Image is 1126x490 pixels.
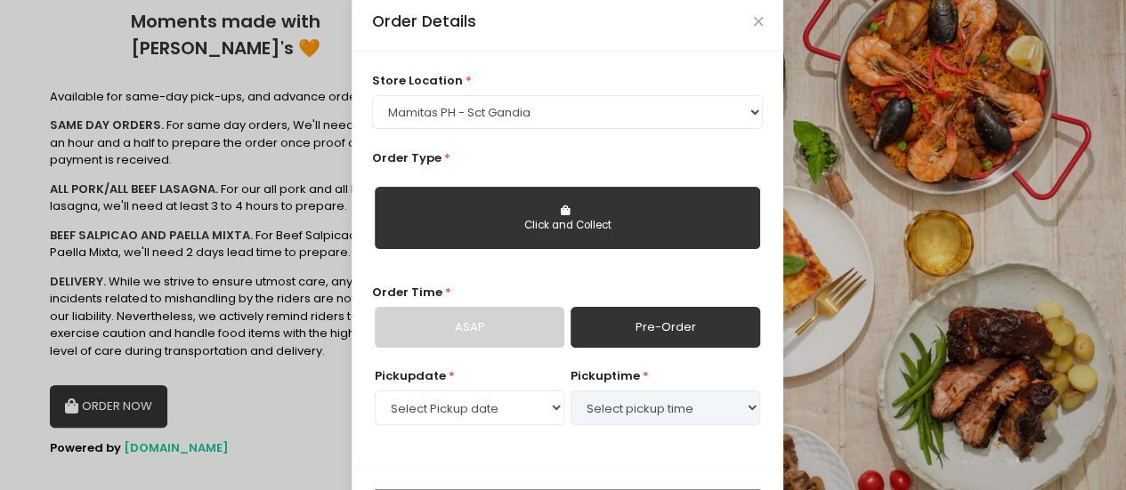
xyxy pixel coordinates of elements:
[372,284,442,301] span: Order Time
[571,367,640,384] span: pickup time
[375,187,760,249] button: Click and Collect
[571,307,760,348] a: Pre-Order
[372,10,476,33] div: Order Details
[372,72,463,89] span: store location
[372,149,441,166] span: Order Type
[387,218,748,234] div: Click and Collect
[375,367,446,384] span: Pickup date
[754,17,763,26] button: Close
[375,307,564,348] a: ASAP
